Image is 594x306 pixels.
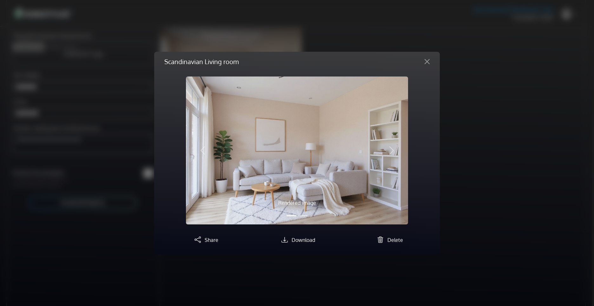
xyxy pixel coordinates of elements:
[387,237,403,243] span: Delete
[186,76,408,225] img: homestyler-20250818-1-fa21p1.jpg
[375,235,403,244] button: Delete
[192,237,218,243] a: Share
[205,237,218,243] span: Share
[164,57,239,66] h5: Scandinavian Living room
[292,237,315,243] span: Download
[279,237,315,243] a: Download
[219,199,375,207] p: Rendered image
[419,57,435,67] button: Close
[287,212,296,219] button: Slide 1
[298,212,307,219] button: Slide 2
